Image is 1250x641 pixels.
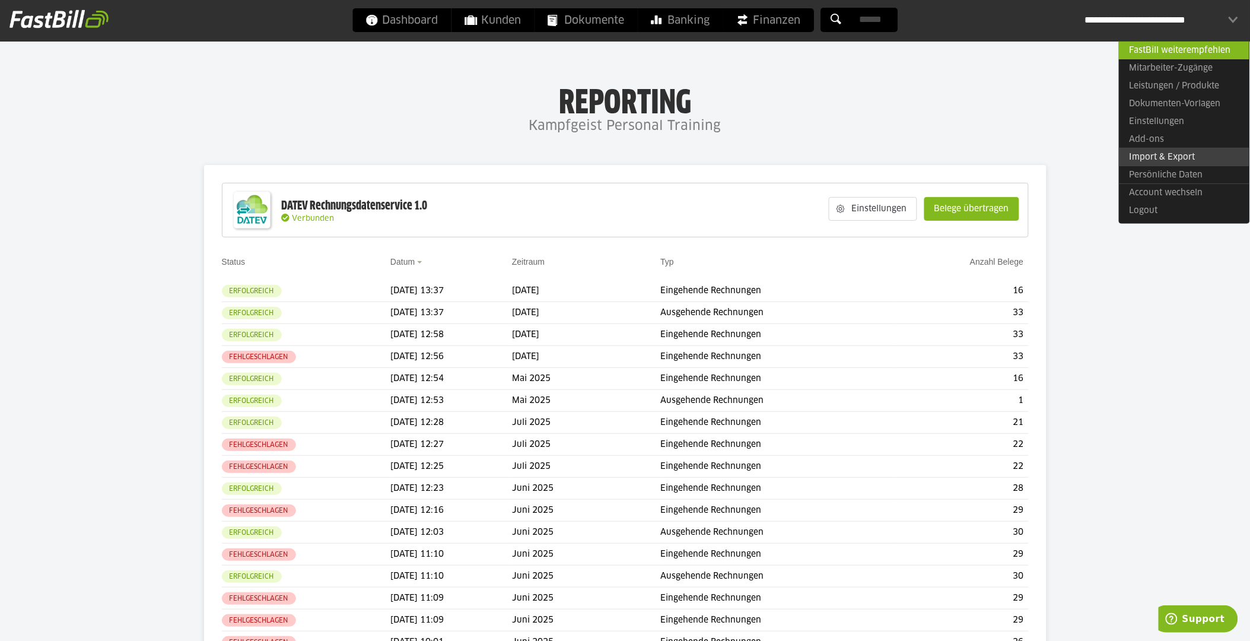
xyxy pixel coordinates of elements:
td: [DATE] 11:09 [390,610,512,632]
span: Finanzen [736,8,800,32]
sl-button: Einstellungen [829,197,917,221]
td: Juni 2025 [512,610,660,632]
sl-badge: Fehlgeschlagen [222,351,296,363]
sl-badge: Erfolgreich [222,329,282,341]
td: Mai 2025 [512,390,660,412]
td: [DATE] 12:25 [390,456,512,478]
td: Juni 2025 [512,544,660,566]
td: Ausgehende Rechnungen [660,566,895,588]
td: 29 [896,610,1029,632]
sl-badge: Erfolgreich [222,417,282,429]
a: Datum [390,257,415,266]
sl-badge: Fehlgeschlagen [222,504,296,517]
td: [DATE] [512,280,660,302]
div: DATEV Rechnungsdatenservice 1.0 [282,198,428,214]
span: Dokumente [548,8,624,32]
td: Juli 2025 [512,456,660,478]
td: 30 [896,566,1029,588]
td: [DATE] 13:37 [390,280,512,302]
td: Juni 2025 [512,588,660,610]
a: FastBill weiterempfehlen [1119,41,1249,59]
sl-badge: Erfolgreich [222,395,282,407]
a: Status [222,257,246,266]
td: 30 [896,522,1029,544]
td: 1 [896,390,1029,412]
a: Typ [660,257,674,266]
img: sort_desc.gif [417,261,425,264]
sl-badge: Erfolgreich [222,483,282,495]
sl-badge: Erfolgreich [222,526,282,539]
td: Juni 2025 [512,478,660,500]
td: Eingehende Rechnungen [660,500,895,522]
td: [DATE] 12:23 [390,478,512,500]
td: 22 [896,456,1029,478]
td: [DATE] 13:37 [390,302,512,324]
a: Import & Export [1119,148,1249,166]
td: [DATE] [512,302,660,324]
td: 22 [896,434,1029,456]
td: Eingehende Rechnungen [660,610,895,632]
td: 21 [896,412,1029,434]
td: Ausgehende Rechnungen [660,522,895,544]
td: Mai 2025 [512,368,660,390]
td: Eingehende Rechnungen [660,324,895,346]
span: Dashboard [365,8,438,32]
td: Eingehende Rechnungen [660,346,895,368]
a: Leistungen / Produkte [1119,77,1249,95]
td: Juni 2025 [512,522,660,544]
sl-badge: Erfolgreich [222,373,282,385]
td: 16 [896,280,1029,302]
td: 33 [896,324,1029,346]
td: 28 [896,478,1029,500]
sl-button: Belege übertragen [924,197,1019,221]
td: Eingehende Rechnungen [660,456,895,478]
td: Eingehende Rechnungen [660,368,895,390]
td: Juli 2025 [512,434,660,456]
sl-badge: Fehlgeschlagen [222,592,296,605]
td: [DATE] 11:10 [390,566,512,588]
td: [DATE] 11:10 [390,544,512,566]
iframe: Öffnet ein Widget, in dem Sie weitere Informationen finden [1159,605,1238,635]
td: [DATE] 12:28 [390,412,512,434]
span: Banking [651,8,710,32]
td: [DATE] 12:53 [390,390,512,412]
span: Verbunden [292,215,335,223]
td: Juni 2025 [512,500,660,522]
img: fastbill_logo_white.png [9,9,109,28]
a: Einstellungen [1119,113,1249,131]
td: 29 [896,500,1029,522]
a: Add-ons [1119,131,1249,148]
td: Ausgehende Rechnungen [660,390,895,412]
td: Juni 2025 [512,566,660,588]
a: Mitarbeiter-Zugänge [1119,59,1249,77]
a: Persönliche Daten [1119,166,1249,184]
td: Ausgehende Rechnungen [660,302,895,324]
a: Account wechseln [1119,183,1249,202]
h1: Reporting [119,84,1131,115]
sl-badge: Erfolgreich [222,570,282,583]
sl-badge: Fehlgeschlagen [222,461,296,473]
sl-badge: Fehlgeschlagen [222,548,296,561]
span: Kunden [465,8,521,32]
td: [DATE] 12:27 [390,434,512,456]
td: [DATE] 11:09 [390,588,512,610]
td: Eingehende Rechnungen [660,434,895,456]
td: [DATE] 12:58 [390,324,512,346]
sl-badge: Fehlgeschlagen [222,439,296,451]
td: [DATE] 12:16 [390,500,512,522]
td: 33 [896,346,1029,368]
td: [DATE] 12:03 [390,522,512,544]
td: [DATE] 12:54 [390,368,512,390]
td: 29 [896,588,1029,610]
td: [DATE] [512,324,660,346]
td: Eingehende Rechnungen [660,412,895,434]
a: Anzahl Belege [970,257,1023,266]
img: DATEV-Datenservice Logo [228,186,276,234]
td: Eingehende Rechnungen [660,478,895,500]
a: Zeitraum [512,257,545,266]
a: Logout [1119,202,1249,220]
a: Finanzen [723,8,813,32]
sl-badge: Fehlgeschlagen [222,614,296,627]
td: Eingehende Rechnungen [660,588,895,610]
